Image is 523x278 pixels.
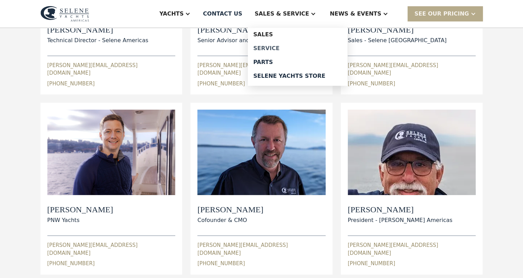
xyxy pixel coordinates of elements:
[248,28,347,86] nav: Sales & Service
[248,69,347,83] a: Selene Yachts Store
[248,55,347,69] a: Parts
[348,205,452,215] h2: [PERSON_NAME]
[348,36,447,45] div: Sales - Selene [GEOGRAPHIC_DATA]
[197,205,263,215] h2: [PERSON_NAME]
[255,10,309,18] div: Sales & Service
[203,10,242,18] div: Contact US
[47,25,148,35] h2: [PERSON_NAME]
[248,41,347,55] a: Service
[348,241,476,257] div: [PERSON_NAME][EMAIL_ADDRESS][DOMAIN_NAME]
[197,216,263,224] div: Cofounder & CMO
[414,10,469,18] div: SEE Our Pricing
[197,80,245,88] div: [PHONE_NUMBER]
[197,36,298,45] div: Senior Advisor and Sales Consultant
[408,6,483,21] div: SEE Our Pricing
[348,25,447,35] h2: [PERSON_NAME]
[47,216,113,224] div: PNW Yachts
[253,32,342,37] div: Sales
[47,205,113,215] h2: [PERSON_NAME]
[348,216,452,224] div: President - [PERSON_NAME] Americas
[348,80,395,88] div: [PHONE_NUMBER]
[348,260,395,268] div: [PHONE_NUMBER]
[197,260,245,268] div: [PHONE_NUMBER]
[47,80,95,88] div: [PHONE_NUMBER]
[47,36,148,45] div: Technical Director - Selene Americas
[47,62,176,77] div: [PERSON_NAME][EMAIL_ADDRESS][DOMAIN_NAME]
[47,260,95,268] div: [PHONE_NUMBER]
[348,62,476,77] div: [PERSON_NAME][EMAIL_ADDRESS][DOMAIN_NAME]
[348,110,476,267] div: [PERSON_NAME]President - [PERSON_NAME] Americas[PERSON_NAME][EMAIL_ADDRESS][DOMAIN_NAME][PHONE_NU...
[248,28,347,41] a: Sales
[253,73,342,79] div: Selene Yachts Store
[197,110,326,267] div: [PERSON_NAME]Cofounder & CMO[PERSON_NAME][EMAIL_ADDRESS][DOMAIN_NAME][PHONE_NUMBER]
[197,62,326,77] div: [PERSON_NAME][EMAIL_ADDRESS][DOMAIN_NAME]
[197,241,326,257] div: [PERSON_NAME][EMAIL_ADDRESS][DOMAIN_NAME]
[47,241,176,257] div: [PERSON_NAME][EMAIL_ADDRESS][DOMAIN_NAME]
[253,59,342,65] div: Parts
[197,25,298,35] h2: [PERSON_NAME]
[47,110,176,267] div: [PERSON_NAME]PNW Yachts[PERSON_NAME][EMAIL_ADDRESS][DOMAIN_NAME][PHONE_NUMBER]
[40,6,89,22] img: logo
[253,46,342,51] div: Service
[330,10,381,18] div: News & EVENTS
[159,10,184,18] div: Yachts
